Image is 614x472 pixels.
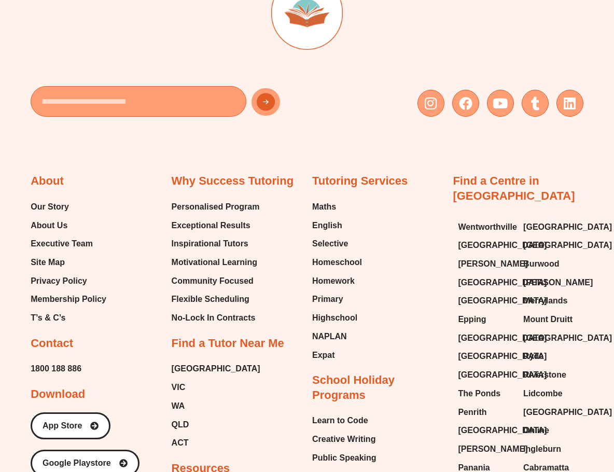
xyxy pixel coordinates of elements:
a: [PERSON_NAME] [458,256,513,272]
a: Merrylands [523,293,578,309]
span: WA [172,398,185,414]
span: QLD [172,417,189,433]
a: Highschool [312,310,362,326]
span: Flexible Scheduling [172,291,249,307]
a: Selective [312,236,362,252]
span: Motivational Learning [172,255,257,270]
iframe: Chat Widget [441,355,614,472]
a: Homework [312,273,362,289]
a: Burwood [523,256,578,272]
a: VIC [172,380,260,395]
a: [GEOGRAPHIC_DATA] [458,349,513,364]
span: Homework [312,273,355,289]
span: Highschool [312,310,357,326]
h2: Contact [31,336,73,351]
a: Mount Druitt [523,312,578,327]
span: App Store [43,422,82,430]
a: Public Speaking [312,450,376,466]
form: New Form [31,86,302,122]
a: Exceptional Results [172,218,260,233]
a: Executive Team [31,236,106,252]
a: Homeschool [312,255,362,270]
span: [GEOGRAPHIC_DATA] [523,238,612,253]
a: Flexible Scheduling [172,291,260,307]
a: App Store [31,412,110,439]
span: About Us [31,218,67,233]
span: T’s & C’s [31,310,65,326]
a: [GEOGRAPHIC_DATA] [458,238,513,253]
a: English [312,218,362,233]
span: [GEOGRAPHIC_DATA] [523,330,612,346]
a: Privacy Policy [31,273,106,289]
a: [GEOGRAPHIC_DATA] [458,275,513,290]
span: Expat [312,348,335,363]
span: [GEOGRAPHIC_DATA] [458,275,547,290]
a: Find a Centre in [GEOGRAPHIC_DATA] [453,174,575,202]
span: Burwood [523,256,559,272]
span: Learn to Code [312,413,368,428]
h2: Why Success Tutoring [172,174,294,189]
span: Community Focused [172,273,254,289]
span: Mount Druitt [523,312,573,327]
span: Site Map [31,255,65,270]
span: English [312,218,342,233]
h2: Download [31,387,85,402]
span: [PERSON_NAME] [523,275,593,290]
span: [GEOGRAPHIC_DATA] [458,349,547,364]
a: WA [172,398,260,414]
span: VIC [172,380,186,395]
span: Exceptional Results [172,218,250,233]
a: About Us [31,218,106,233]
span: Selective [312,236,348,252]
a: Primary [312,291,362,307]
span: Our Story [31,199,69,215]
a: 1800 188 886 [31,361,81,377]
a: Inspirational Tutors [172,236,260,252]
a: [GEOGRAPHIC_DATA] [458,293,513,309]
span: No-Lock In Contracts [172,310,256,326]
a: No-Lock In Contracts [172,310,260,326]
a: [GEOGRAPHIC_DATA] [458,330,513,346]
span: Inspirational Tutors [172,236,248,252]
a: Community Focused [172,273,260,289]
span: Ryde [523,349,543,364]
a: Motivational Learning [172,255,260,270]
a: Membership Policy [31,291,106,307]
h2: About [31,174,64,189]
a: Learn to Code [312,413,376,428]
span: [GEOGRAPHIC_DATA] [458,330,547,346]
a: NAPLAN [312,329,362,344]
a: Our Story [31,199,106,215]
span: Merrylands [523,293,567,309]
span: Privacy Policy [31,273,87,289]
span: Epping [458,312,486,327]
a: QLD [172,417,260,433]
a: T’s & C’s [31,310,106,326]
a: Wentworthville [458,219,513,235]
a: Epping [458,312,513,327]
h2: Find a Tutor Near Me [172,336,284,351]
span: Wentworthville [458,219,517,235]
a: [GEOGRAPHIC_DATA] [523,219,578,235]
span: ACT [172,435,189,451]
span: NAPLAN [312,329,347,344]
h2: School Holiday Programs [312,373,442,402]
span: Executive Team [31,236,93,252]
span: Primary [312,291,343,307]
span: [GEOGRAPHIC_DATA] [523,219,612,235]
a: Creative Writing [312,432,376,447]
span: [PERSON_NAME] [458,256,527,272]
h2: Tutoring Services [312,174,408,189]
a: Personalised Program [172,199,260,215]
a: [GEOGRAPHIC_DATA] [523,238,578,253]
a: ACT [172,435,260,451]
a: [GEOGRAPHIC_DATA] [172,361,260,377]
span: Maths [312,199,336,215]
a: Ryde [523,349,578,364]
